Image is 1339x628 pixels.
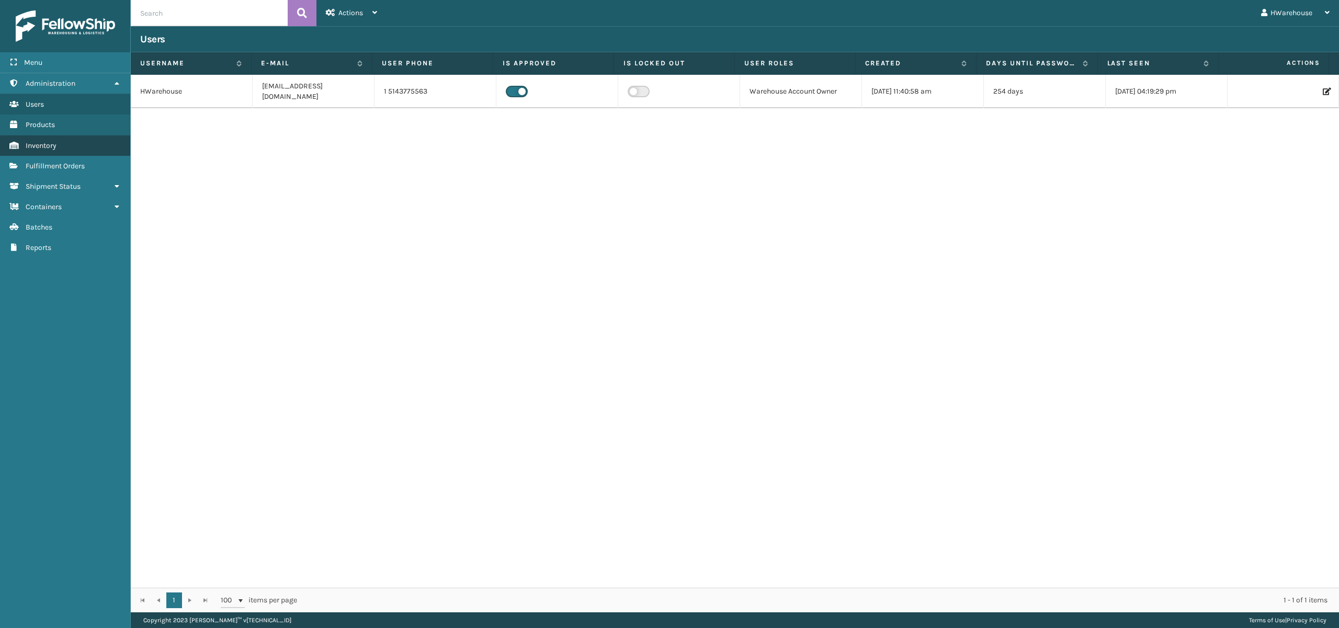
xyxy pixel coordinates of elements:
span: items per page [221,592,297,608]
label: Created [865,59,956,68]
span: Reports [26,243,51,252]
p: Copyright 2023 [PERSON_NAME]™ v [TECHNICAL_ID] [143,612,291,628]
td: HWarehouse [131,75,253,108]
span: Products [26,120,55,129]
label: User phone [382,59,483,68]
span: Actions [1222,54,1326,72]
a: Terms of Use [1249,616,1285,624]
a: 1 [166,592,182,608]
span: Actions [338,8,363,17]
label: Days until password expires [986,59,1077,68]
span: Fulfillment Orders [26,162,85,170]
div: 1 - 1 of 1 items [312,595,1327,606]
label: E-mail [261,59,352,68]
span: Users [26,100,44,109]
span: 100 [221,595,236,606]
label: Username [140,59,231,68]
td: 1 5143775563 [375,75,496,108]
label: User Roles [744,59,846,68]
img: logo [16,10,115,42]
span: Menu [24,58,42,67]
label: Is Approved [503,59,604,68]
label: Is Locked Out [623,59,725,68]
span: Shipment Status [26,182,81,191]
span: Administration [26,79,75,88]
td: [DATE] 11:40:58 am [862,75,984,108]
label: Last Seen [1107,59,1198,68]
td: [EMAIL_ADDRESS][DOMAIN_NAME] [253,75,375,108]
a: Privacy Policy [1287,616,1326,624]
span: Inventory [26,141,56,150]
td: Warehouse Account Owner [740,75,862,108]
span: Containers [26,202,62,211]
span: Batches [26,223,52,232]
i: Edit [1323,88,1329,95]
td: 254 days [984,75,1106,108]
td: [DATE] 04:19:29 pm [1106,75,1228,108]
div: | [1249,612,1326,628]
h3: Users [140,33,165,45]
